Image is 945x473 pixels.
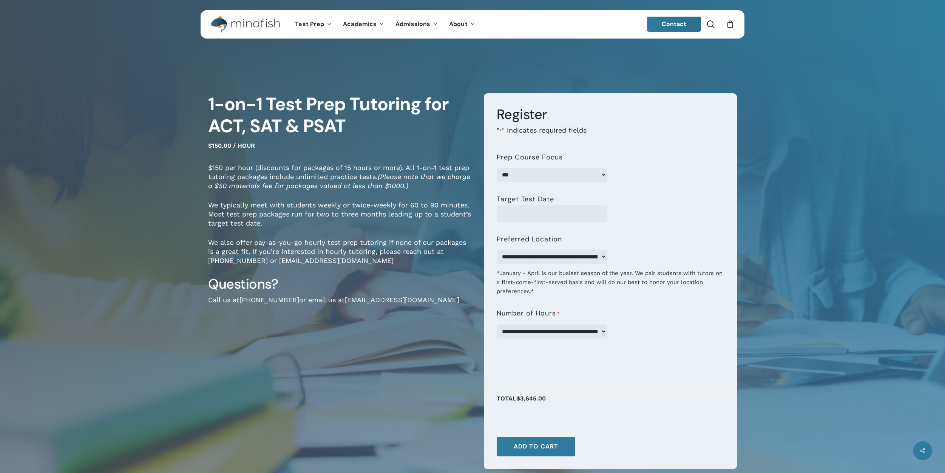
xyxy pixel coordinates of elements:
[497,126,724,146] p: " " indicates required fields
[774,417,934,462] iframe: Chatbot
[497,393,724,412] p: Total
[295,20,324,28] span: Test Prep
[497,264,724,296] div: *January - April is our busiest season of the year. We pair students with tutors on a first-come-...
[208,295,472,315] p: Call us at or email us at
[516,395,546,402] span: $3,645.00
[289,10,480,39] nav: Main Menu
[208,238,472,275] p: We also offer pay-as-you-go hourly test prep tutoring if none of our packages is a great fit. If ...
[208,275,472,293] h3: Questions?
[449,20,468,28] span: About
[726,20,734,28] a: Cart
[208,93,472,137] h1: 1-on-1 Test Prep Tutoring for ACT, SAT & PSAT
[343,20,377,28] span: Academics
[497,153,563,161] label: Prep Course Focus
[395,20,430,28] span: Admissions
[497,195,554,203] label: Target Test Date
[497,106,724,123] h3: Register
[345,296,459,304] a: [EMAIL_ADDRESS][DOMAIN_NAME]
[208,173,470,190] em: (Please note that we charge a $50 materials fee for packages valued at less than $1000.)
[289,21,337,28] a: Test Prep
[497,235,562,243] label: Preferred Location
[208,142,255,149] span: $150.00 / hour
[390,21,443,28] a: Admissions
[208,201,472,238] p: We typically meet with students weekly or twice-weekly for 60 to 90 minutes. Most test prep packa...
[497,345,611,374] iframe: reCAPTCHA
[497,437,575,456] button: Add to cart
[647,17,701,32] a: Contact
[239,296,299,304] a: [PHONE_NUMBER]
[497,309,560,318] label: Number of Hours
[337,21,390,28] a: Academics
[662,20,687,28] span: Contact
[443,21,481,28] a: About
[208,163,472,201] p: $150 per hour (discounts for packages of 15 hours or more). All 1-on-1 test prep tutoring package...
[201,10,744,39] header: Main Menu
